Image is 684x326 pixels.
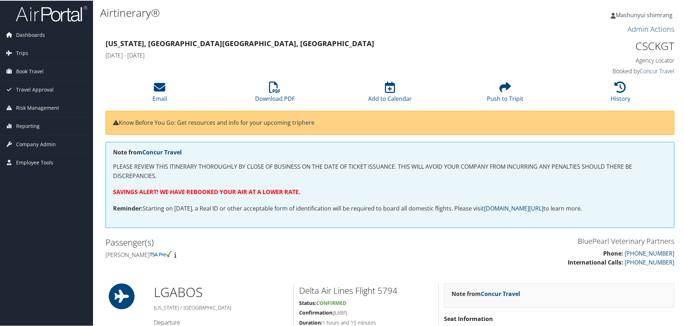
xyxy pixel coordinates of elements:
a: Concur Travel [640,66,674,74]
strong: Reminder: [113,204,143,212]
span: Risk Management [16,98,59,116]
a: Push to Tripit [487,85,523,102]
span: Mashunyui shimrang [616,10,673,18]
strong: [US_STATE], [GEOGRAPHIC_DATA] [GEOGRAPHIC_DATA], [GEOGRAPHIC_DATA] [106,38,374,48]
a: Concur Travel [481,289,520,297]
a: here [302,118,314,126]
strong: Confirmation: [299,308,334,315]
strong: International Calls: [568,258,623,266]
span: Employee Tools [16,153,53,171]
h4: [PERSON_NAME] [106,250,385,258]
span: Travel Approval [16,80,54,98]
strong: Phone: [603,249,623,257]
h4: [DATE] - [DATE] [106,51,529,59]
a: History [611,85,630,102]
strong: Seat Information [444,314,493,322]
h5: [US_STATE] / [GEOGRAPHIC_DATA] [154,303,288,311]
a: Concur Travel [142,148,182,155]
span: Company Admin [16,135,56,153]
h1: CSCKGT [540,38,674,53]
span: Trips [16,44,28,61]
h4: Agency Locator [540,56,674,64]
h5: JL6BFJ [299,308,433,316]
strong: Note from [451,289,520,297]
strong: SAVINGS ALERT! WE HAVE REBOOKED YOUR AIR AT A LOWER RATE. [113,187,301,195]
a: Add to Calendar [368,85,412,102]
p: PLEASE REVIEW THIS ITINERARY THOROUGHLY BY CLOSE OF BUSINESS ON THE DATE OF TICKET ISSUANCE. THIS... [113,162,667,180]
a: [PHONE_NUMBER] [625,258,674,266]
a: Admin Actions [627,24,674,33]
img: airportal-logo.png [16,5,87,21]
h2: Delta Air Lines Flight 5794 [299,284,433,296]
h1: Airtinerary® [100,5,487,20]
strong: Note from [113,148,182,155]
p: Know Before You Go: Get resources and info for your upcoming trip [113,118,667,127]
a: [PHONE_NUMBER] [625,249,674,257]
a: Email [152,85,167,102]
span: Book Travel [16,62,44,80]
h3: BluePearl Veterinary Partners [395,236,674,246]
a: Download PDF [255,85,295,102]
a: [DOMAIN_NAME][URL] [484,204,543,212]
h4: Booked by [540,66,674,74]
strong: Status: [299,299,316,306]
img: tsa-precheck.png [150,250,173,257]
span: Reporting [16,117,40,134]
span: Confirmed [316,299,346,306]
a: Mashunyui shimrang [611,4,680,25]
h2: Passenger(s) [106,236,385,248]
h5: 1 hours and 15 minutes [299,318,433,326]
strong: Duration: [299,318,322,325]
p: Starting on [DATE], a Real ID or other acceptable form of identification will be required to boar... [113,203,667,213]
h1: LGA BOS [154,283,288,301]
span: Dashboards [16,25,45,43]
h4: Departure [154,318,288,326]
